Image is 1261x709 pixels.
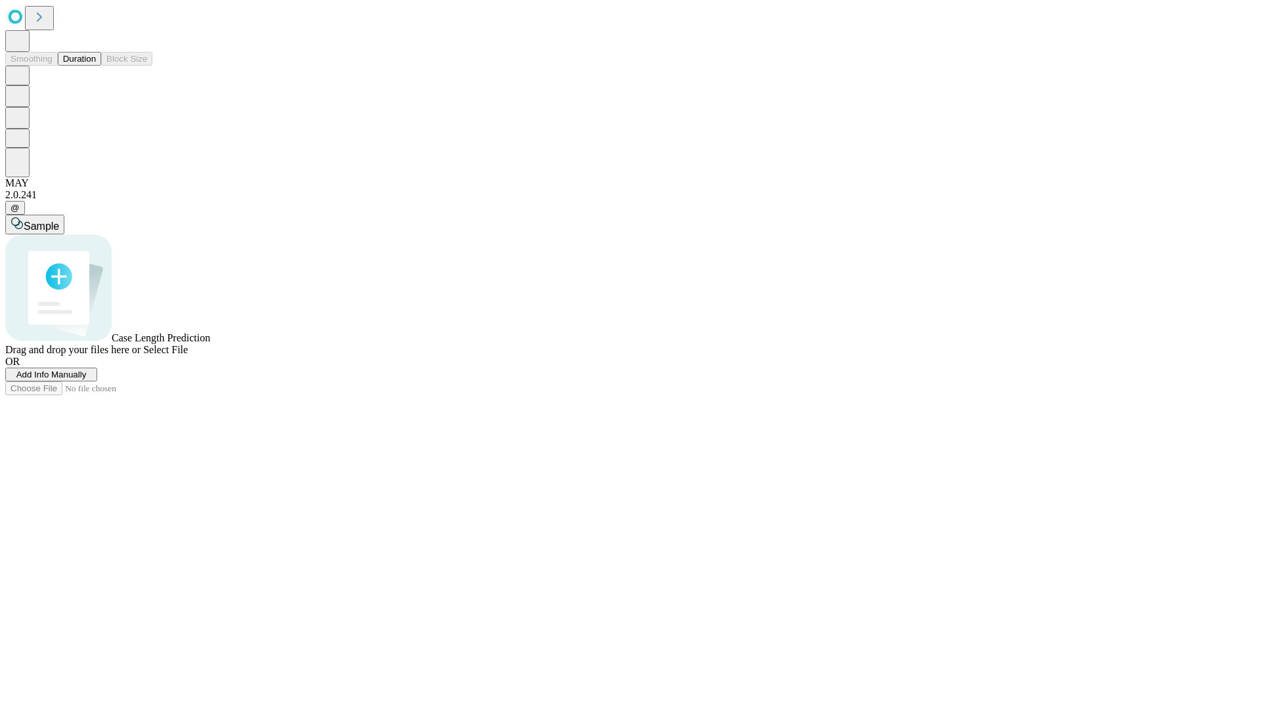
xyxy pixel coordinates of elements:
[16,370,87,379] span: Add Info Manually
[5,215,64,234] button: Sample
[5,356,20,367] span: OR
[5,201,25,215] button: @
[5,368,97,381] button: Add Info Manually
[11,203,20,213] span: @
[24,221,59,232] span: Sample
[5,52,58,66] button: Smoothing
[58,52,101,66] button: Duration
[5,344,141,355] span: Drag and drop your files here or
[5,189,1256,201] div: 2.0.241
[112,332,210,343] span: Case Length Prediction
[101,52,152,66] button: Block Size
[5,177,1256,189] div: MAY
[143,344,188,355] span: Select File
